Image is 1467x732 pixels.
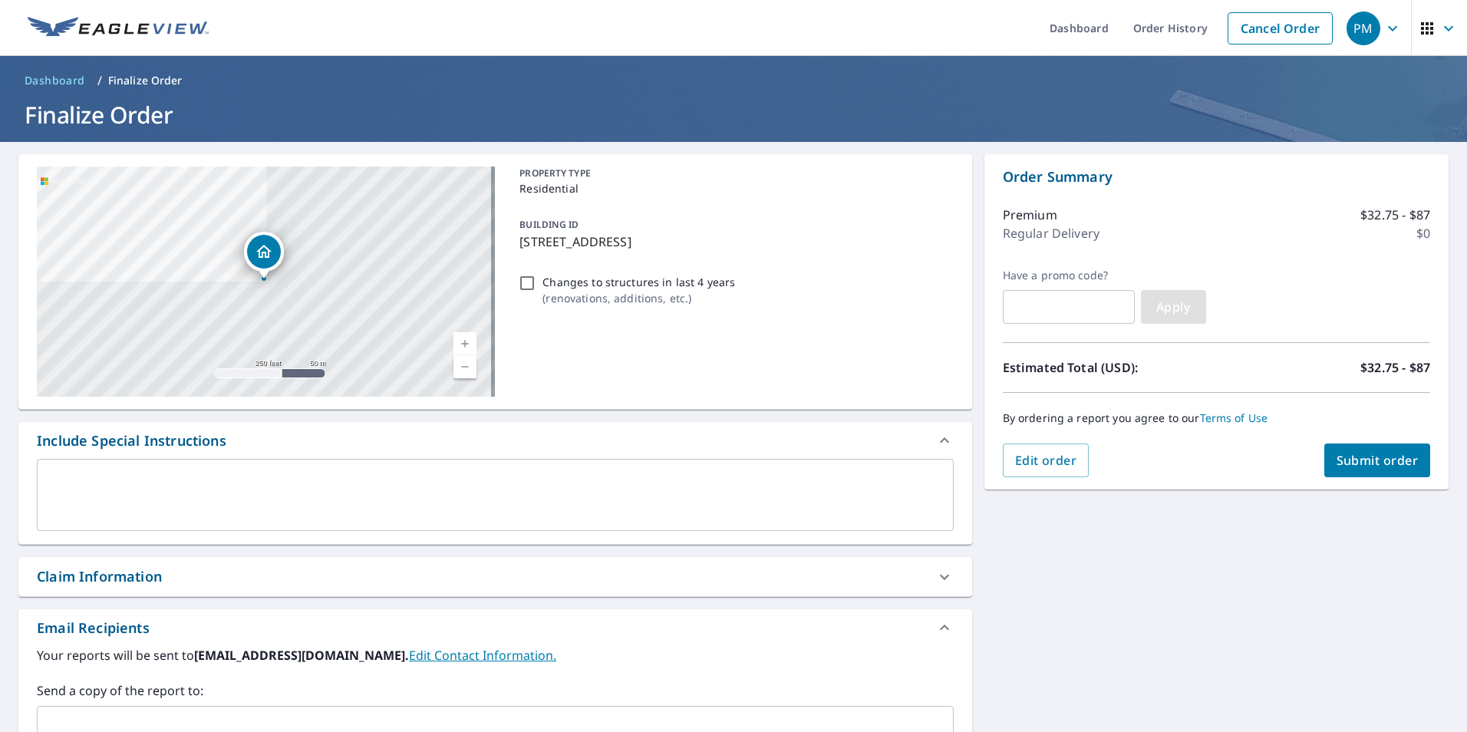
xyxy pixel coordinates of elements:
[1337,452,1419,469] span: Submit order
[409,647,556,664] a: EditContactInfo
[1141,290,1206,324] button: Apply
[1347,12,1380,45] div: PM
[18,99,1449,130] h1: Finalize Order
[18,557,972,596] div: Claim Information
[1003,269,1135,282] label: Have a promo code?
[28,17,209,40] img: EV Logo
[18,609,972,646] div: Email Recipients
[1360,206,1430,224] p: $32.75 - $87
[1003,224,1099,242] p: Regular Delivery
[519,218,579,231] p: BUILDING ID
[1003,167,1430,187] p: Order Summary
[37,618,150,638] div: Email Recipients
[244,232,284,279] div: Dropped pin, building 1, Residential property, 109 S Lake Ave Albany, NY 12208
[519,180,947,196] p: Residential
[97,71,102,90] li: /
[519,167,947,180] p: PROPERTY TYPE
[37,681,954,700] label: Send a copy of the report to:
[1015,452,1077,469] span: Edit order
[453,355,476,378] a: Current Level 17, Zoom Out
[108,73,183,88] p: Finalize Order
[18,68,1449,93] nav: breadcrumb
[1153,298,1194,315] span: Apply
[37,566,162,587] div: Claim Information
[1324,443,1431,477] button: Submit order
[1200,411,1268,425] a: Terms of Use
[37,646,954,664] label: Your reports will be sent to
[18,68,91,93] a: Dashboard
[1003,358,1217,377] p: Estimated Total (USD):
[1416,224,1430,242] p: $0
[1003,411,1430,425] p: By ordering a report you agree to our
[1003,206,1057,224] p: Premium
[194,647,409,664] b: [EMAIL_ADDRESS][DOMAIN_NAME].
[37,430,226,451] div: Include Special Instructions
[18,422,972,459] div: Include Special Instructions
[542,290,735,306] p: ( renovations, additions, etc. )
[1003,443,1090,477] button: Edit order
[1228,12,1333,45] a: Cancel Order
[519,232,947,251] p: [STREET_ADDRESS]
[453,332,476,355] a: Current Level 17, Zoom In
[542,274,735,290] p: Changes to structures in last 4 years
[1360,358,1430,377] p: $32.75 - $87
[25,73,85,88] span: Dashboard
